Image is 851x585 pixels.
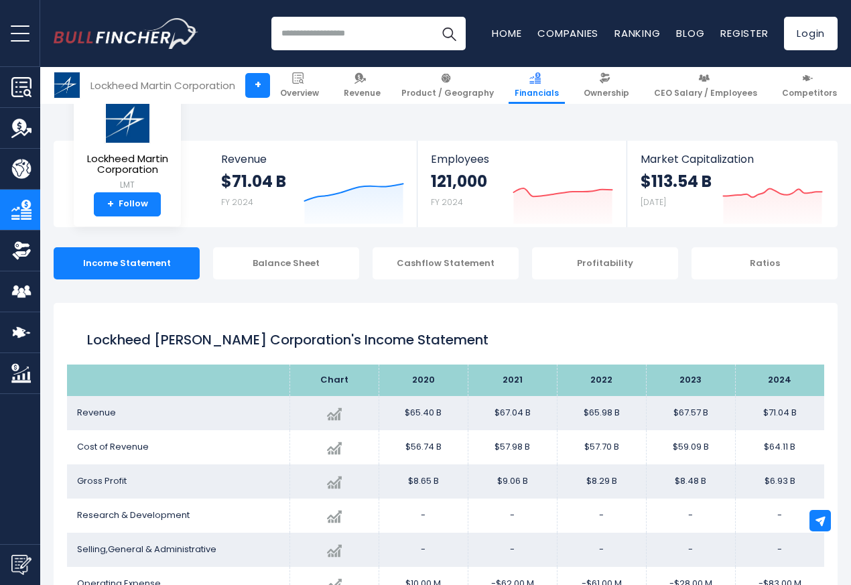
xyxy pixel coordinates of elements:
div: Lockheed Martin Corporation [90,78,235,93]
td: - [468,533,557,567]
td: $71.04 B [735,396,824,430]
td: $9.06 B [468,464,557,499]
td: $67.04 B [468,396,557,430]
img: Bullfincher logo [54,18,198,49]
small: LMT [84,179,170,191]
div: Balance Sheet [213,247,359,279]
a: Go to homepage [54,18,198,49]
span: Ownership [584,88,629,99]
td: $65.98 B [557,396,646,430]
span: Selling,General & Administrative [77,543,216,556]
span: Research & Development [77,509,190,521]
td: $64.11 B [735,430,824,464]
td: $8.65 B [379,464,468,499]
div: Income Statement [54,247,200,279]
a: Ranking [614,26,660,40]
td: $59.09 B [646,430,735,464]
span: Product / Geography [401,88,494,99]
th: 2024 [735,365,824,396]
span: Employees [431,153,612,166]
a: + [245,73,270,98]
span: Competitors [782,88,837,99]
a: Blog [676,26,704,40]
td: - [468,499,557,533]
td: - [646,499,735,533]
td: - [379,499,468,533]
button: Search [432,17,466,50]
a: Market Capitalization $113.54 B [DATE] [627,141,836,227]
span: Lockheed Martin Corporation [84,153,170,176]
a: Product / Geography [395,67,500,104]
a: Employees 121,000 FY 2024 [417,141,626,227]
strong: $71.04 B [221,171,286,192]
div: Cashflow Statement [373,247,519,279]
a: +Follow [94,192,161,216]
td: $65.40 B [379,396,468,430]
td: $8.29 B [557,464,646,499]
a: Ownership [578,67,635,104]
span: CEO Salary / Employees [654,88,757,99]
td: - [735,499,824,533]
strong: 121,000 [431,171,487,192]
a: Home [492,26,521,40]
td: $57.98 B [468,430,557,464]
th: 2022 [557,365,646,396]
small: FY 2024 [221,196,253,208]
span: Revenue [344,88,381,99]
a: Login [784,17,838,50]
td: - [735,533,824,567]
span: Financials [515,88,559,99]
td: $67.57 B [646,396,735,430]
th: 2023 [646,365,735,396]
a: Revenue [338,67,387,104]
span: Market Capitalization [641,153,823,166]
a: Register [720,26,768,40]
td: - [557,533,646,567]
strong: $113.54 B [641,171,712,192]
span: Overview [280,88,319,99]
td: - [379,533,468,567]
a: CEO Salary / Employees [648,67,763,104]
a: Companies [537,26,598,40]
img: Ownership [11,241,31,261]
td: $57.70 B [557,430,646,464]
span: Revenue [221,153,404,166]
td: $6.93 B [735,464,824,499]
th: 2021 [468,365,557,396]
span: Revenue [77,406,116,419]
th: Chart [289,365,379,396]
a: Competitors [776,67,843,104]
span: Gross Profit [77,474,127,487]
small: [DATE] [641,196,666,208]
td: - [557,499,646,533]
div: Profitability [532,247,678,279]
strong: + [107,198,114,210]
th: 2020 [379,365,468,396]
small: FY 2024 [431,196,463,208]
span: Cost of Revenue [77,440,149,453]
a: Revenue $71.04 B FY 2024 [208,141,417,227]
td: $8.48 B [646,464,735,499]
a: Overview [274,67,325,104]
div: Ratios [692,247,838,279]
a: Lockheed Martin Corporation LMT [84,98,171,192]
img: LMT logo [54,72,80,98]
img: LMT logo [104,99,151,143]
a: Financials [509,67,565,104]
h1: Lockheed [PERSON_NAME] Corporation's Income Statement [87,330,804,350]
td: - [646,533,735,567]
td: $56.74 B [379,430,468,464]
